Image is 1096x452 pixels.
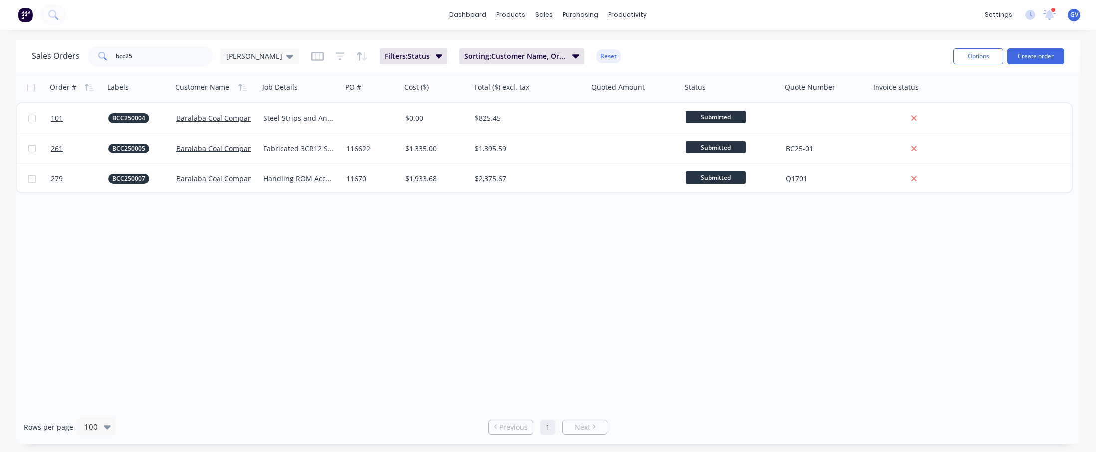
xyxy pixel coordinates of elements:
a: 279 [51,164,108,194]
div: Steel Strips and Angle Protection Extras [263,113,335,123]
div: productivity [603,7,652,22]
span: Previous [499,422,528,432]
div: Status [685,82,706,92]
a: Next page [563,422,607,432]
span: Submitted [686,111,746,123]
span: 279 [51,174,63,184]
div: Fabricated 3CR12 Stub Pipe [263,144,335,153]
span: BCC250005 [112,144,145,153]
div: BC25-01 [786,144,862,153]
div: Labels [107,82,129,92]
div: $2,375.67 [475,174,579,184]
a: Page 1 is your current page [540,420,555,435]
div: settings [980,7,1017,22]
span: 261 [51,144,63,153]
span: Filters: Status [385,51,430,61]
a: 261 [51,134,108,163]
div: $1,335.00 [405,144,464,153]
a: Baralaba Coal Company Pty Ltd [176,113,280,123]
button: Sorting:Customer Name, Order # [459,48,584,64]
a: dashboard [444,7,491,22]
div: $1,933.68 [405,174,464,184]
span: BCC250004 [112,113,145,123]
div: Quote Number [785,82,835,92]
div: 11670 [346,174,395,184]
a: Baralaba Coal Company Pty Ltd [176,144,280,153]
div: purchasing [558,7,603,22]
div: $1,395.59 [475,144,579,153]
button: BCC250004 [108,113,149,123]
button: BCC250005 [108,144,149,153]
img: Factory [18,7,33,22]
div: Total ($) excl. tax [474,82,529,92]
a: Baralaba Coal Company Pty Ltd [176,174,280,183]
div: Q1701 [786,174,862,184]
button: Reset [596,49,621,63]
div: Customer Name [175,82,229,92]
div: PO # [345,82,361,92]
span: Rows per page [24,422,73,432]
div: $0.00 [405,113,464,123]
div: products [491,7,530,22]
span: [PERSON_NAME] [226,51,282,61]
div: Handling ROM Access Stairs and Platform [263,174,335,184]
div: Job Details [262,82,298,92]
a: 101 [51,103,108,133]
div: Cost ($) [404,82,429,92]
div: Quoted Amount [591,82,645,92]
span: Submitted [686,171,746,184]
span: BCC250007 [112,174,145,184]
h1: Sales Orders [32,51,80,61]
span: 101 [51,113,63,123]
button: Create order [1007,48,1064,64]
button: BCC250007 [108,174,149,184]
a: Previous page [489,422,533,432]
div: sales [530,7,558,22]
div: 116622 [346,144,395,153]
span: GV [1070,10,1078,19]
span: Submitted [686,141,746,153]
div: Order # [50,82,76,92]
button: Options [953,48,1003,64]
input: Search... [116,46,213,66]
button: Filters:Status [380,48,447,64]
ul: Pagination [484,420,611,435]
span: Sorting: Customer Name, Order # [464,51,566,61]
span: Next [575,422,590,432]
div: $825.45 [475,113,579,123]
div: Invoice status [873,82,919,92]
